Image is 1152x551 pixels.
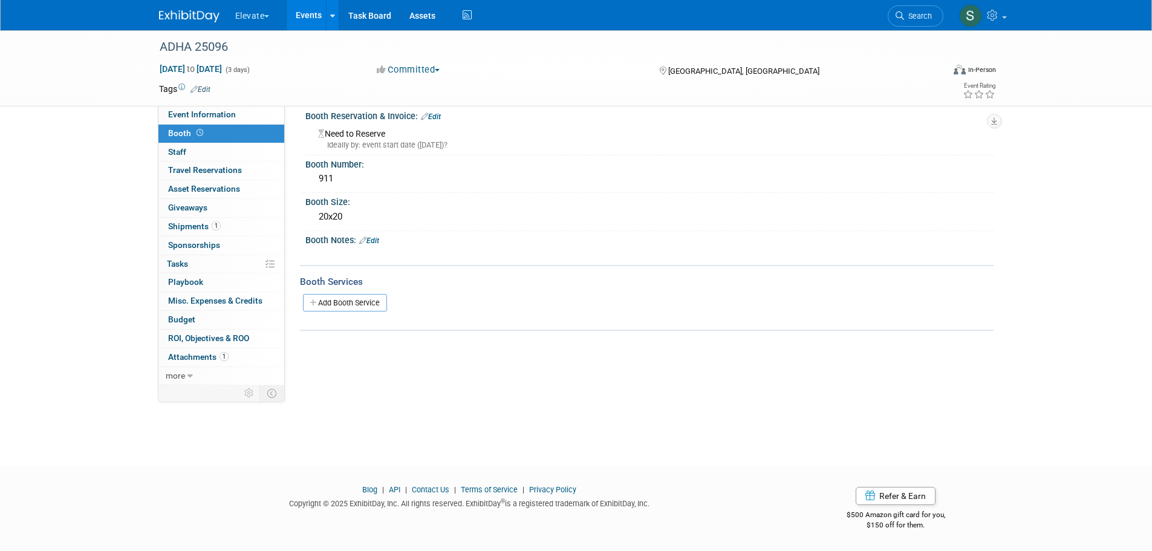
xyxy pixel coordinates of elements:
span: Misc. Expenses & Credits [168,296,262,305]
a: Event Information [158,106,284,124]
div: $150 off for them. [798,520,994,530]
span: Budget [168,315,195,324]
a: Search [888,5,943,27]
a: Privacy Policy [529,485,576,494]
span: Giveaways [168,203,207,212]
a: API [389,485,400,494]
a: Asset Reservations [158,180,284,198]
span: Booth [168,128,206,138]
div: In-Person [968,65,996,74]
a: Budget [158,311,284,329]
div: ADHA 25096 [155,36,925,58]
span: Sponsorships [168,240,220,250]
a: Tasks [158,255,284,273]
td: Toggle Event Tabs [259,385,284,401]
span: | [451,485,459,494]
span: Asset Reservations [168,184,240,194]
span: | [519,485,527,494]
div: Booth Notes: [305,231,994,247]
a: Giveaways [158,199,284,217]
a: Contact Us [412,485,449,494]
span: [GEOGRAPHIC_DATA], [GEOGRAPHIC_DATA] [668,67,819,76]
a: Playbook [158,273,284,292]
span: more [166,371,185,380]
span: (3 days) [224,66,250,74]
a: Blog [362,485,377,494]
a: ROI, Objectives & ROO [158,330,284,348]
a: Booth [158,125,284,143]
a: Edit [359,236,379,245]
div: Event Rating [963,83,995,89]
span: Tasks [167,259,188,269]
sup: ® [501,498,505,504]
a: Terms of Service [461,485,518,494]
a: Misc. Expenses & Credits [158,292,284,310]
div: Event Format [872,63,997,81]
div: Booth Size: [305,193,994,208]
div: Ideally by: event start date ([DATE])? [318,140,984,151]
button: Committed [373,64,444,76]
td: Personalize Event Tab Strip [239,385,260,401]
span: 1 [220,352,229,361]
img: ExhibitDay [159,10,220,22]
a: Attachments1 [158,348,284,367]
div: Copyright © 2025 ExhibitDay, Inc. All rights reserved. ExhibitDay is a registered trademark of Ex... [159,495,781,509]
div: 911 [314,169,984,188]
div: Booth Reservation & Invoice: [305,107,994,123]
span: Search [904,11,932,21]
div: Booth Services [300,275,994,289]
span: Staff [168,147,186,157]
span: [DATE] [DATE] [159,64,223,74]
a: Travel Reservations [158,161,284,180]
span: Event Information [168,109,236,119]
div: Booth Number: [305,155,994,171]
span: | [402,485,410,494]
span: to [185,64,197,74]
span: Booth not reserved yet [194,128,206,137]
span: ROI, Objectives & ROO [168,333,249,343]
a: Staff [158,143,284,161]
span: Attachments [168,352,229,362]
img: Samantha Meyers [959,4,982,27]
a: Shipments1 [158,218,284,236]
div: 20x20 [314,207,984,226]
span: Playbook [168,277,203,287]
a: Add Booth Service [303,294,387,311]
a: Refer & Earn [856,487,936,505]
div: Need to Reserve [314,125,984,151]
img: Format-Inperson.png [954,65,966,74]
a: Edit [190,85,210,94]
td: Tags [159,83,210,95]
span: Travel Reservations [168,165,242,175]
span: | [379,485,387,494]
span: Shipments [168,221,221,231]
span: 1 [212,221,221,230]
div: $500 Amazon gift card for you, [798,502,994,530]
a: Sponsorships [158,236,284,255]
a: Edit [421,112,441,121]
a: more [158,367,284,385]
